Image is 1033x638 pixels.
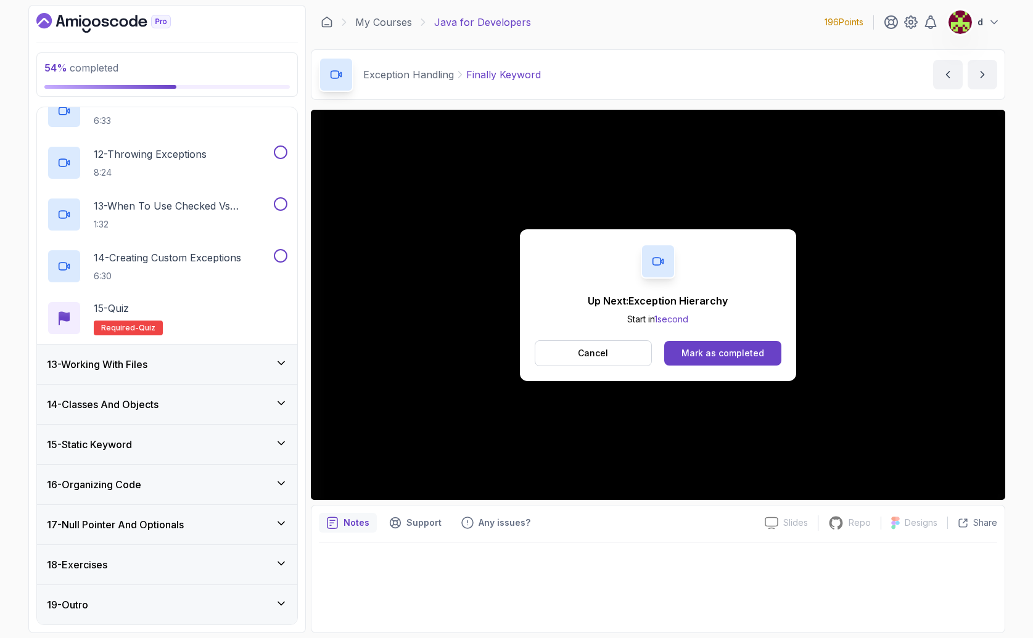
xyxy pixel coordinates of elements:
[94,301,129,316] p: 15 - Quiz
[947,517,997,529] button: Share
[948,10,1000,35] button: user profile imaged
[37,585,297,624] button: 19-Outro
[434,15,531,30] p: Java for Developers
[47,357,147,372] h3: 13 - Working With Files
[363,67,454,82] p: Exception Handling
[47,557,107,572] h3: 18 - Exercises
[406,517,442,529] p: Support
[681,347,764,359] div: Mark as completed
[37,505,297,544] button: 17-Null Pointer And Optionals
[47,94,287,128] button: 11-Throw And Throws6:33
[94,270,241,282] p: 6:30
[535,340,652,366] button: Cancel
[968,60,997,89] button: next content
[654,314,688,324] span: 1 second
[588,293,728,308] p: Up Next: Exception Hierarchy
[933,60,963,89] button: previous content
[466,67,541,82] p: Finally Keyword
[825,16,863,28] p: 196 Points
[139,323,155,333] span: quiz
[344,517,369,529] p: Notes
[47,145,287,180] button: 12-Throwing Exceptions8:24
[47,597,88,612] h3: 19 - Outro
[355,15,412,30] a: My Courses
[37,345,297,384] button: 13-Working With Files
[949,10,972,34] img: user profile image
[94,147,207,162] p: 12 - Throwing Exceptions
[37,545,297,584] button: 18-Exercises
[321,16,333,28] a: Dashboard
[382,513,449,533] button: Support button
[94,218,271,231] p: 1:32
[44,62,118,74] span: completed
[36,13,199,33] a: Dashboard
[94,115,199,127] p: 6:33
[977,16,983,28] p: d
[311,110,1005,500] iframe: 7 - Finally Keyword
[905,517,937,529] p: Designs
[37,385,297,424] button: 14-Classes And Objects
[783,517,808,529] p: Slides
[101,323,139,333] span: Required-
[47,397,158,412] h3: 14 - Classes And Objects
[47,249,287,284] button: 14-Creating Custom Exceptions6:30
[37,465,297,504] button: 16-Organizing Code
[47,437,132,452] h3: 15 - Static Keyword
[47,517,184,532] h3: 17 - Null Pointer And Optionals
[454,513,538,533] button: Feedback button
[319,513,377,533] button: notes button
[578,347,608,359] p: Cancel
[94,198,271,213] p: 13 - When To Use Checked Vs Unchecked Exeptions
[973,517,997,529] p: Share
[664,341,781,366] button: Mark as completed
[37,425,297,464] button: 15-Static Keyword
[94,250,241,265] p: 14 - Creating Custom Exceptions
[47,301,287,335] button: 15-QuizRequired-quiz
[47,197,287,232] button: 13-When To Use Checked Vs Unchecked Exeptions1:32
[588,313,728,325] p: Start in
[44,62,67,74] span: 54 %
[47,477,141,492] h3: 16 - Organizing Code
[479,517,530,529] p: Any issues?
[94,166,207,179] p: 8:24
[849,517,871,529] p: Repo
